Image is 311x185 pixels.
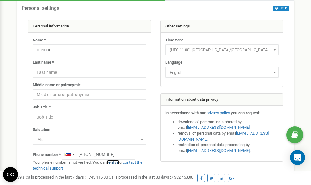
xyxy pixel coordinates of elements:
[22,6,59,11] h5: Personal settings
[33,89,146,100] input: Middle name or patronymic
[178,142,279,153] li: restriction of personal data processing by email .
[165,67,279,78] span: English
[273,6,289,11] button: HELP
[33,37,46,43] label: Name *
[109,175,193,179] span: Calls processed in the last 30 days :
[165,60,182,65] label: Language
[167,46,276,54] span: (UTC-11:00) Pacific/Midway
[26,175,108,179] span: Calls processed in the last 7 days :
[33,152,61,158] label: Phone number *
[165,37,184,43] label: Time zone
[178,119,279,131] li: download of personal data shared by email ,
[171,175,193,179] u: 7 382 453,00
[178,131,279,142] li: removal of personal data by email ,
[187,125,250,130] a: [EMAIL_ADDRESS][DOMAIN_NAME]
[161,94,283,106] div: Information about data privacy
[33,44,146,55] input: Name
[231,111,260,115] strong: you can request:
[33,104,51,110] label: Job Title *
[33,60,54,65] label: Last name *
[33,67,146,78] input: Last name
[165,111,206,115] strong: In accordance with our
[107,160,119,165] a: verify it
[33,82,81,88] label: Middle name or patronymic
[207,111,230,115] a: privacy policy
[167,68,276,77] span: English
[290,150,305,165] div: Open Intercom Messenger
[33,160,146,171] p: Your phone number is not verified. You can or
[62,149,135,160] input: +1-800-555-55-55
[86,175,108,179] u: 1 745 115,00
[35,135,144,144] span: Mr.
[165,44,279,55] span: (UTC-11:00) Pacific/Midway
[62,149,76,159] div: Telephone country code
[187,148,250,153] a: [EMAIL_ADDRESS][DOMAIN_NAME]
[3,167,18,182] button: Open CMP widget
[161,20,283,33] div: Other settings
[33,112,146,122] input: Job Title
[33,160,142,170] a: contact the technical support
[33,134,146,145] span: Mr.
[33,127,50,133] label: Salutation
[28,20,151,33] div: Personal information
[178,131,269,141] a: [EMAIL_ADDRESS][DOMAIN_NAME]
